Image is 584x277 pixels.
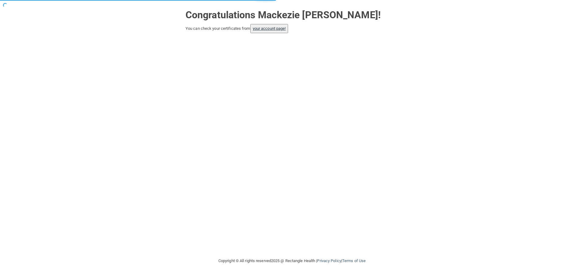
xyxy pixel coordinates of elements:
button: your account page! [250,24,288,33]
strong: Congratulations Mackezie [PERSON_NAME]! [186,9,381,21]
div: Copyright © All rights reserved 2025 @ Rectangle Health | | [181,251,403,271]
a: your account page! [253,26,286,31]
div: You can check your certificates from [186,24,398,33]
a: Privacy Policy [317,258,341,263]
a: Terms of Use [342,258,366,263]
